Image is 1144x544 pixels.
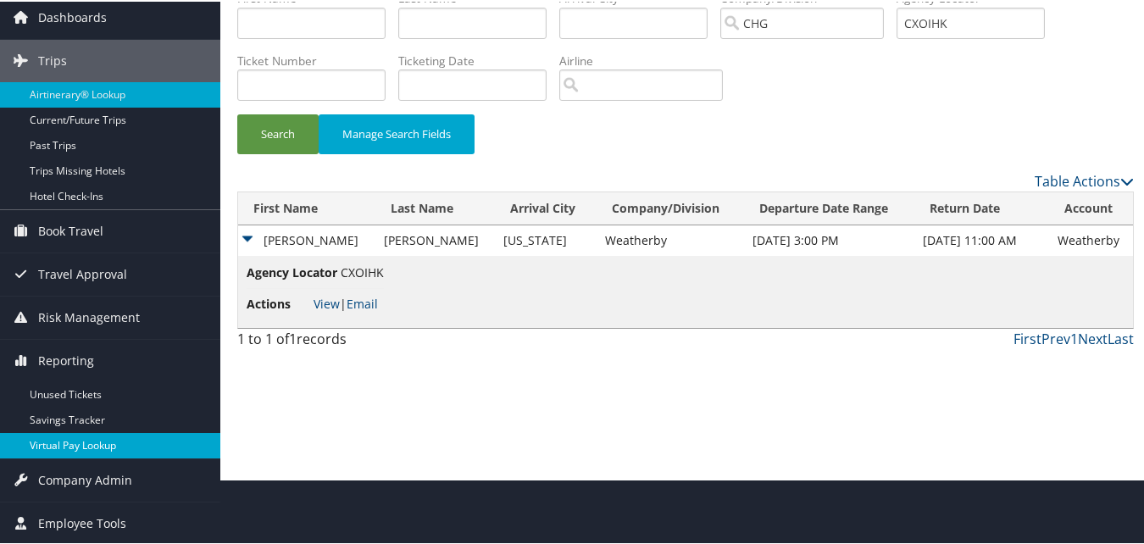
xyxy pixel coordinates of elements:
[237,51,398,68] label: Ticket Number
[1035,170,1134,189] a: Table Actions
[38,295,140,337] span: Risk Management
[1049,224,1133,254] td: Weatherby
[314,294,340,310] a: View
[38,458,132,500] span: Company Admin
[1108,328,1134,347] a: Last
[1041,328,1070,347] a: Prev
[914,224,1049,254] td: [DATE] 11:00 AM
[398,51,559,68] label: Ticketing Date
[375,224,495,254] td: [PERSON_NAME]
[559,51,736,68] label: Airline
[314,294,378,310] span: |
[597,224,744,254] td: Weatherby
[347,294,378,310] a: Email
[1049,191,1133,224] th: Account: activate to sort column ascending
[744,191,914,224] th: Departure Date Range: activate to sort column ascending
[597,191,744,224] th: Company/Division
[38,501,126,543] span: Employee Tools
[914,191,1049,224] th: Return Date: activate to sort column ascending
[319,113,475,153] button: Manage Search Fields
[38,338,94,380] span: Reporting
[495,191,597,224] th: Arrival City: activate to sort column ascending
[237,113,319,153] button: Search
[375,191,495,224] th: Last Name: activate to sort column ascending
[744,224,914,254] td: [DATE] 3:00 PM
[247,262,337,280] span: Agency Locator
[341,263,384,279] span: CXOIHK
[237,327,442,356] div: 1 to 1 of records
[1070,328,1078,347] a: 1
[495,224,597,254] td: [US_STATE]
[238,224,375,254] td: [PERSON_NAME]
[38,252,127,294] span: Travel Approval
[238,191,375,224] th: First Name: activate to sort column ascending
[38,208,103,251] span: Book Travel
[247,293,310,312] span: Actions
[289,328,297,347] span: 1
[1013,328,1041,347] a: First
[1078,328,1108,347] a: Next
[38,38,67,80] span: Trips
